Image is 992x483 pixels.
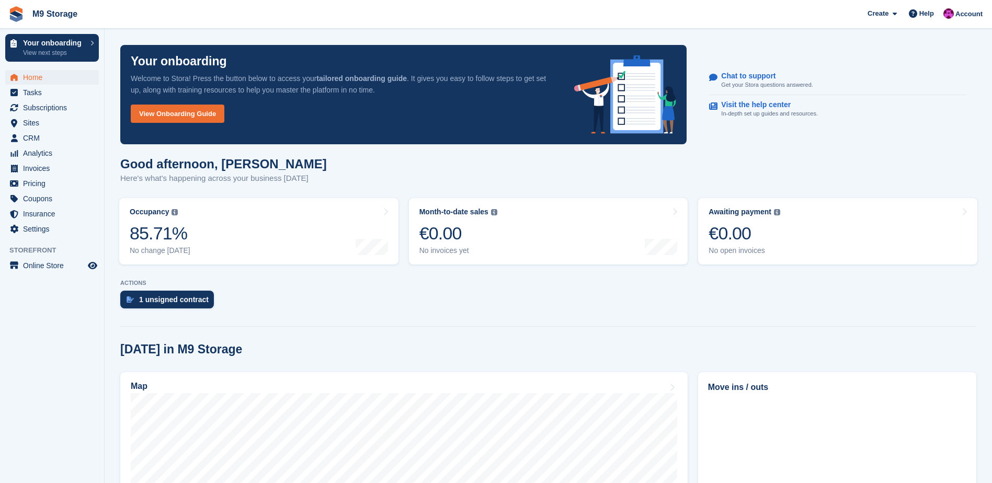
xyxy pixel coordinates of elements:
span: Help [919,8,934,19]
div: €0.00 [419,223,497,244]
a: 1 unsigned contract [120,291,219,314]
span: Analytics [23,146,86,160]
span: Subscriptions [23,100,86,115]
span: CRM [23,131,86,145]
div: No invoices yet [419,246,497,255]
span: Pricing [23,176,86,191]
span: Tasks [23,85,86,100]
a: Month-to-date sales €0.00 No invoices yet [409,198,688,264]
span: Online Store [23,258,86,273]
a: menu [5,206,99,221]
div: No change [DATE] [130,246,190,255]
span: Account [955,9,983,19]
h2: [DATE] in M9 Storage [120,342,242,356]
span: Storefront [9,245,104,256]
img: onboarding-info-6c161a55d2c0e0a8cae90662b2fe09162a5109e8cc188191df67fb4f79e88e88.svg [574,55,677,134]
img: icon-info-grey-7440780725fd019a000dd9b08b2336e03edf1995a4989e88bcd33f0948082b44.svg [491,209,497,215]
span: Home [23,70,86,85]
p: In-depth set up guides and resources. [721,109,818,118]
p: View next steps [23,48,85,57]
a: menu [5,176,99,191]
span: Coupons [23,191,86,206]
a: Visit the help center In-depth set up guides and resources. [709,95,966,123]
span: Insurance [23,206,86,221]
div: Awaiting payment [709,208,771,216]
a: menu [5,191,99,206]
a: menu [5,85,99,100]
h2: Move ins / outs [708,381,966,394]
a: Preview store [86,259,99,272]
p: Chat to support [721,72,804,80]
div: No open invoices [709,246,780,255]
img: contract_signature_icon-13c848040528278c33f63329250d36e43548de30e8caae1d1a13099fd9432cc5.svg [127,296,134,303]
div: 1 unsigned contract [139,295,209,304]
p: Visit the help center [721,100,809,109]
a: View Onboarding Guide [131,105,224,123]
strong: tailored onboarding guide [316,74,407,83]
a: menu [5,222,99,236]
p: Your onboarding [23,39,85,47]
p: ACTIONS [120,280,976,286]
img: stora-icon-8386f47178a22dfd0bd8f6a31ec36ba5ce8667c1dd55bd0f319d3a0aa187defe.svg [8,6,24,22]
a: Your onboarding View next steps [5,34,99,62]
p: Welcome to Stora! Press the button below to access your . It gives you easy to follow steps to ge... [131,73,557,96]
a: menu [5,258,99,273]
a: menu [5,161,99,176]
img: John Doyle [943,8,954,19]
a: Occupancy 85.71% No change [DATE] [119,198,398,264]
a: menu [5,146,99,160]
span: Sites [23,116,86,130]
a: M9 Storage [28,5,82,22]
a: Chat to support Get your Stora questions answered. [709,66,966,95]
a: menu [5,131,99,145]
img: icon-info-grey-7440780725fd019a000dd9b08b2336e03edf1995a4989e88bcd33f0948082b44.svg [172,209,178,215]
h2: Map [131,382,147,391]
p: Your onboarding [131,55,227,67]
p: Get your Stora questions answered. [721,80,813,89]
img: icon-info-grey-7440780725fd019a000dd9b08b2336e03edf1995a4989e88bcd33f0948082b44.svg [774,209,780,215]
span: Settings [23,222,86,236]
div: €0.00 [709,223,780,244]
a: Awaiting payment €0.00 No open invoices [698,198,977,264]
a: menu [5,100,99,115]
a: menu [5,70,99,85]
p: Here's what's happening across your business [DATE] [120,172,327,185]
span: Create [868,8,888,19]
span: Invoices [23,161,86,176]
div: Occupancy [130,208,169,216]
h1: Good afternoon, [PERSON_NAME] [120,157,327,171]
div: 85.71% [130,223,190,244]
a: menu [5,116,99,130]
div: Month-to-date sales [419,208,488,216]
